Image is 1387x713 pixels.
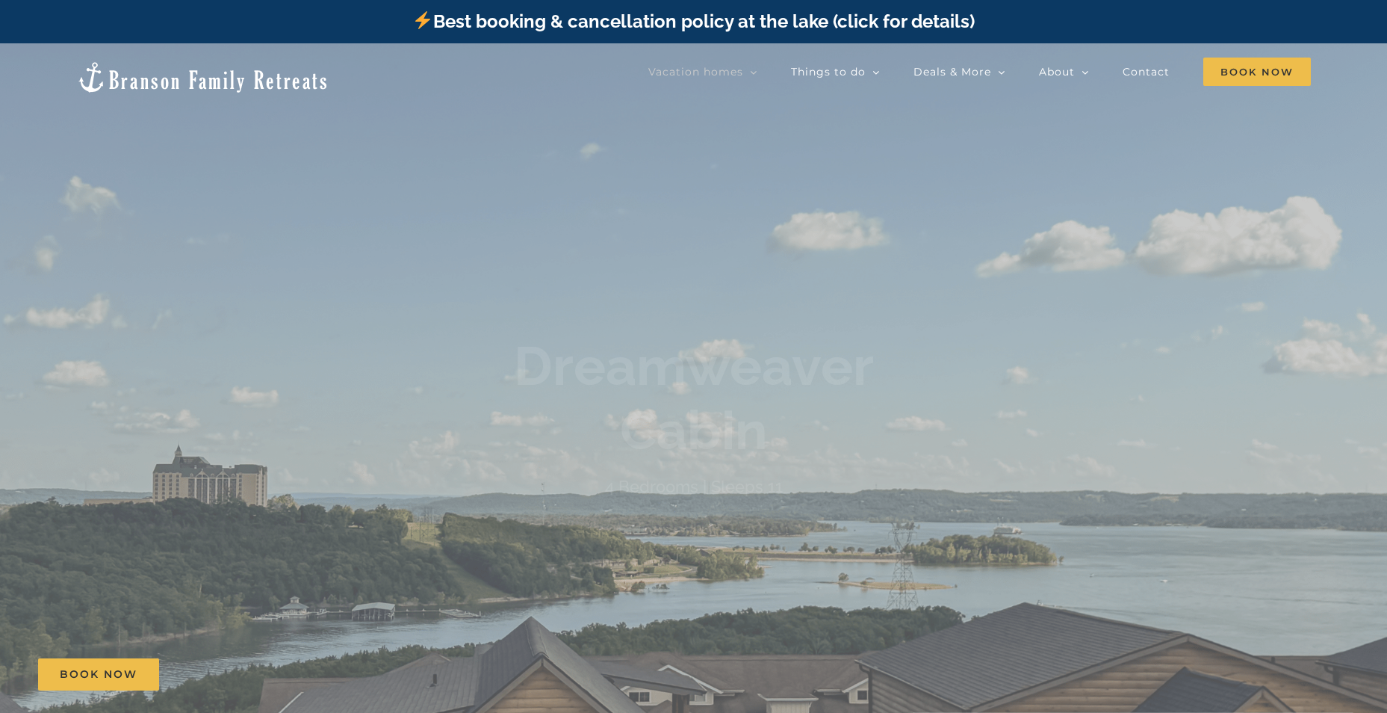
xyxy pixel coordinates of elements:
a: About [1039,57,1089,87]
span: About [1039,67,1075,77]
b: Dreamweaver Cabin [514,334,874,462]
span: Book Now [1203,58,1311,86]
a: Vacation homes [648,57,757,87]
span: Contact [1123,67,1170,77]
a: Deals & More [913,57,1005,87]
nav: Main Menu [648,57,1311,87]
span: Deals & More [913,67,991,77]
a: Best booking & cancellation policy at the lake (click for details) [412,10,974,32]
span: Things to do [791,67,866,77]
span: Book Now [60,668,137,681]
h4: 4 Bedrooms | Sleeps 11 [605,476,783,496]
a: Things to do [791,57,880,87]
img: Branson Family Retreats Logo [76,61,329,94]
img: ⚡️ [414,11,432,29]
span: Vacation homes [648,67,743,77]
a: Book Now [38,658,159,691]
a: Contact [1123,57,1170,87]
